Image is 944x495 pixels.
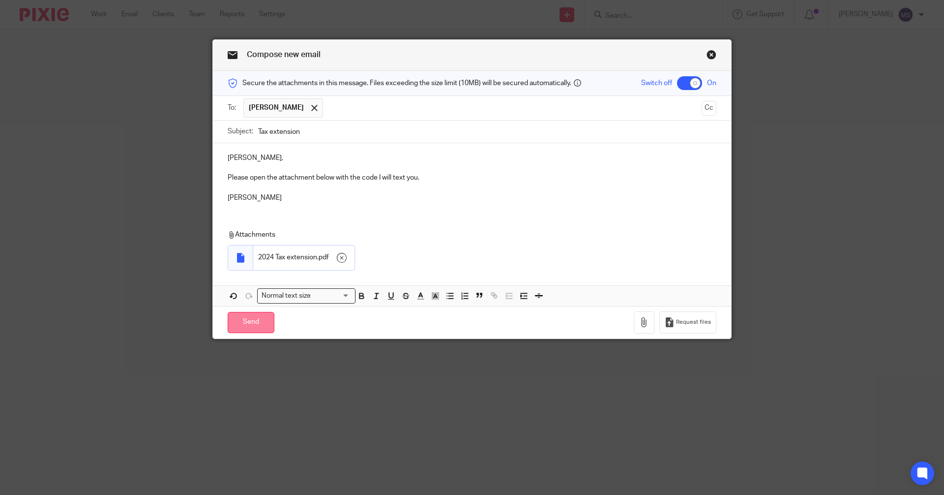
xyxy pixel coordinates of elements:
p: Attachments [228,230,703,240]
button: Cc [702,101,716,116]
p: [PERSON_NAME], [228,153,716,163]
span: Switch off [641,78,672,88]
span: Request files [676,318,711,326]
div: Search for option [257,288,355,304]
input: Send [228,312,274,333]
a: Close this dialog window [707,50,716,63]
span: On [707,78,716,88]
span: Secure the attachments in this message. Files exceeding the size limit (10MB) will be secured aut... [242,78,571,88]
div: . [253,246,354,270]
p: Please open the attachment below with the code I will text you. [228,173,716,183]
span: 2024 Tax extension [258,252,317,262]
label: To: [228,103,238,113]
span: [PERSON_NAME] [249,103,304,113]
button: Request files [659,311,716,334]
input: Search for option [314,291,350,301]
label: Subject: [228,126,253,136]
span: Compose new email [247,51,321,59]
span: pdf [319,252,329,262]
p: [PERSON_NAME] [228,193,716,203]
span: Normal text size [260,291,313,301]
